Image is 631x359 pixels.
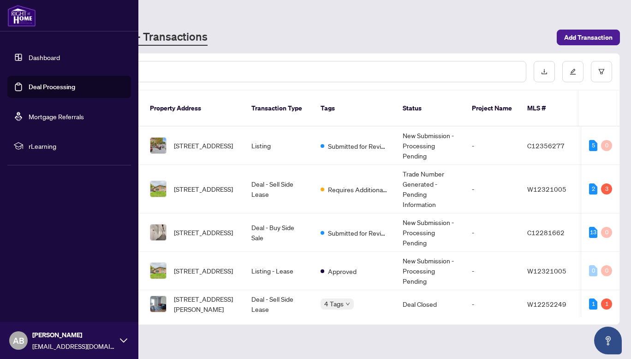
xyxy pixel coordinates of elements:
button: Add Transaction [557,30,620,45]
div: 1 [601,298,612,310]
img: thumbnail-img [150,181,166,197]
th: MLS # [520,91,575,127]
button: edit [562,61,583,82]
img: thumbnail-img [150,138,166,153]
span: C12281662 [527,228,565,237]
div: 0 [601,265,612,276]
span: C12356277 [527,141,565,150]
button: download [534,61,555,82]
a: Dashboard [29,53,60,61]
span: 4 Tags [324,298,344,309]
button: filter [591,61,612,82]
div: 2 [589,183,597,195]
td: Trade Number Generated - Pending Information [395,165,464,213]
span: Requires Additional Docs [328,184,388,195]
th: Status [395,91,464,127]
span: edit [570,68,576,75]
td: Listing [244,127,313,165]
span: download [541,68,548,75]
td: Deal Closed [395,290,464,318]
div: 5 [589,140,597,151]
td: - [464,213,520,252]
span: Submitted for Review [328,141,388,151]
div: 0 [601,227,612,238]
span: W12321005 [527,185,566,193]
td: - [464,252,520,290]
span: filter [598,68,605,75]
div: 0 [601,140,612,151]
div: 13 [589,227,597,238]
span: [STREET_ADDRESS] [174,227,233,237]
td: Deal - Sell Side Lease [244,165,313,213]
td: - [464,290,520,318]
td: - [464,127,520,165]
img: thumbnail-img [150,263,166,279]
th: Property Address [143,91,244,127]
div: 0 [589,265,597,276]
span: [STREET_ADDRESS] [174,184,233,194]
td: - [464,165,520,213]
td: New Submission - Processing Pending [395,252,464,290]
td: New Submission - Processing Pending [395,213,464,252]
button: Open asap [594,327,622,354]
span: rLearning [29,141,125,151]
span: Approved [328,266,357,276]
th: Tags [313,91,395,127]
span: AB [13,334,24,347]
img: thumbnail-img [150,225,166,240]
span: Add Transaction [564,30,613,45]
div: 1 [589,298,597,310]
span: W12252249 [527,300,566,308]
span: [PERSON_NAME] [32,330,115,340]
td: New Submission - Processing Pending [395,127,464,165]
th: Transaction Type [244,91,313,127]
span: [EMAIL_ADDRESS][DOMAIN_NAME] [32,341,115,351]
a: Mortgage Referrals [29,112,84,121]
td: Listing - Lease [244,252,313,290]
th: Project Name [464,91,520,127]
span: [STREET_ADDRESS] [174,266,233,276]
div: 3 [601,183,612,195]
td: Deal - Buy Side Sale [244,213,313,252]
span: down [345,302,350,306]
img: logo [7,5,36,27]
img: thumbnail-img [150,296,166,312]
a: Deal Processing [29,83,75,91]
td: Deal - Sell Side Lease [244,290,313,318]
span: [STREET_ADDRESS][PERSON_NAME] [174,294,237,314]
span: W12321005 [527,267,566,275]
span: Submitted for Review [328,228,388,238]
span: [STREET_ADDRESS] [174,140,233,151]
